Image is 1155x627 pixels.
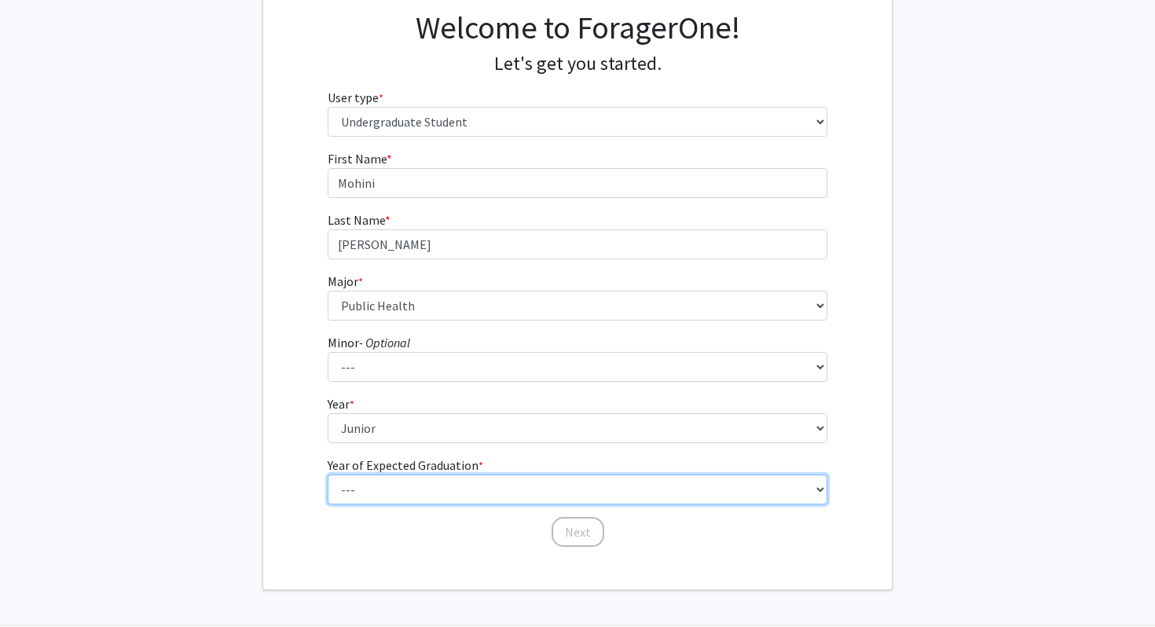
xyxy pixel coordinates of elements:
button: Next [552,517,604,547]
span: Last Name [328,212,385,228]
label: Minor [328,333,410,352]
h4: Let's get you started. [328,53,828,75]
label: Year of Expected Graduation [328,456,483,475]
label: User type [328,88,383,107]
label: Year [328,394,354,413]
label: Major [328,272,363,291]
h1: Welcome to ForagerOne! [328,9,828,46]
i: - Optional [359,335,410,350]
iframe: Chat [12,556,67,615]
span: First Name [328,151,387,167]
